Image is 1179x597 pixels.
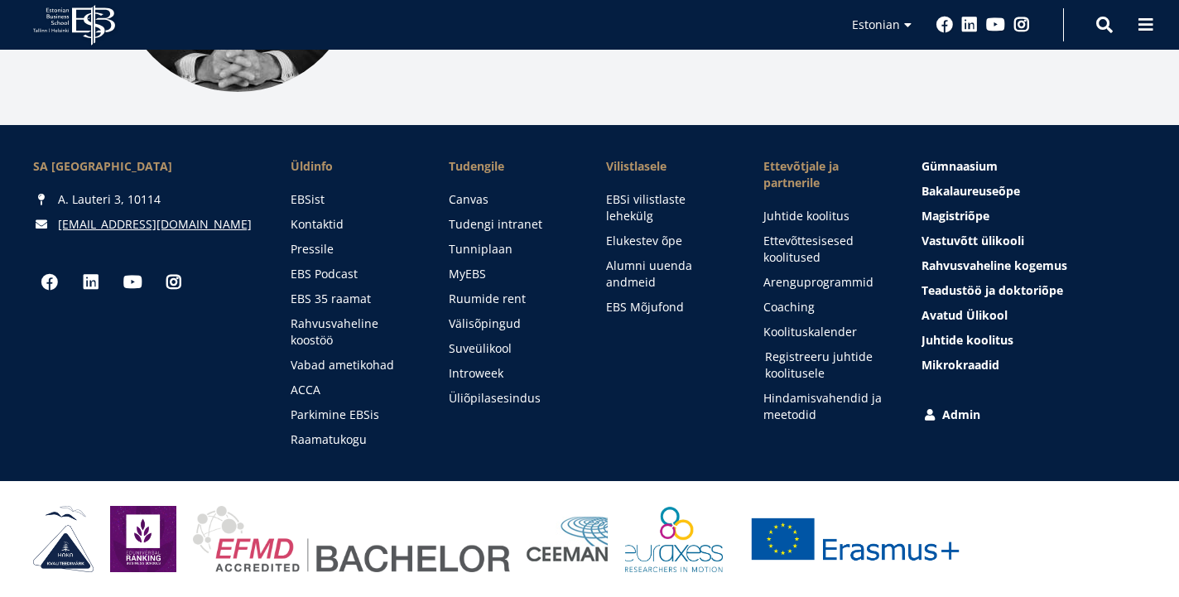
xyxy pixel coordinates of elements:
div: A. Lauteri 3, 10114 [33,191,257,208]
a: Mikrokraadid [922,357,1146,373]
a: EBS 35 raamat [291,291,415,307]
a: Tudengi intranet [449,216,573,233]
span: Avatud Ülikool [922,307,1008,323]
a: Vabad ametikohad [291,357,415,373]
a: Bakalaureuseõpe [922,183,1146,200]
a: Koolituskalender [763,324,888,340]
div: SA [GEOGRAPHIC_DATA] [33,158,257,175]
img: EURAXESS [625,506,723,572]
a: EBS Mõjufond [606,299,730,315]
span: Üldinfo [291,158,415,175]
a: Magistriõpe [922,208,1146,224]
a: Hindamisvahendid ja meetodid [763,390,888,423]
a: Facebook [936,17,953,33]
a: Erasmus + [739,506,971,572]
a: Rahvusvaheline kogemus [922,258,1146,274]
a: Youtube [986,17,1005,33]
img: HAKA [33,506,94,572]
a: Parkimine EBSis [291,407,415,423]
a: Linkedin [75,266,108,299]
span: Gümnaasium [922,158,998,174]
a: Registreeru juhtide koolitusele [765,349,889,382]
a: Introweek [449,365,573,382]
a: Vastuvõtt ülikooli [922,233,1146,249]
span: Rahvusvaheline kogemus [922,258,1067,273]
a: Admin [922,407,1146,423]
a: Arenguprogrammid [763,274,888,291]
span: Mikrokraadid [922,357,999,373]
span: Teadustöö ja doktoriõpe [922,282,1063,298]
a: Suveülikool [449,340,573,357]
span: Ettevõtjale ja partnerile [763,158,888,191]
a: Teadustöö ja doktoriõpe [922,282,1146,299]
a: Raamatukogu [291,431,415,448]
img: Erasmus+ [739,506,971,572]
span: Magistriõpe [922,208,989,224]
a: Üliõpilasesindus [449,390,573,407]
a: Juhtide koolitus [922,332,1146,349]
a: Ettevõttesisesed koolitused [763,233,888,266]
a: Juhtide koolitus [763,208,888,224]
a: EBSi vilistlaste lehekülg [606,191,730,224]
a: Pressile [291,241,415,258]
a: EBSist [291,191,415,208]
a: Kontaktid [291,216,415,233]
a: Instagram [1013,17,1030,33]
a: Canvas [449,191,573,208]
a: Facebook [33,266,66,299]
img: Eduniversal [110,506,176,572]
span: Juhtide koolitus [922,332,1013,348]
a: Rahvusvaheline koostöö [291,315,415,349]
a: Ruumide rent [449,291,573,307]
a: Linkedin [961,17,978,33]
a: Alumni uuenda andmeid [606,258,730,291]
a: MyEBS [449,266,573,282]
a: Gümnaasium [922,158,1146,175]
a: Elukestev õpe [606,233,730,249]
img: EFMD [193,506,510,572]
a: ACCA [291,382,415,398]
a: Avatud Ülikool [922,307,1146,324]
a: Välisõpingud [449,315,573,332]
img: Ceeman [527,517,609,562]
a: Tunniplaan [449,241,573,258]
a: [EMAIL_ADDRESS][DOMAIN_NAME] [58,216,252,233]
a: EBS Podcast [291,266,415,282]
a: Coaching [763,299,888,315]
a: Youtube [116,266,149,299]
span: Bakalaureuseõpe [922,183,1020,199]
a: Tudengile [449,158,573,175]
span: Vilistlasele [606,158,730,175]
span: Vastuvõtt ülikooli [922,233,1024,248]
a: Instagram [157,266,190,299]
